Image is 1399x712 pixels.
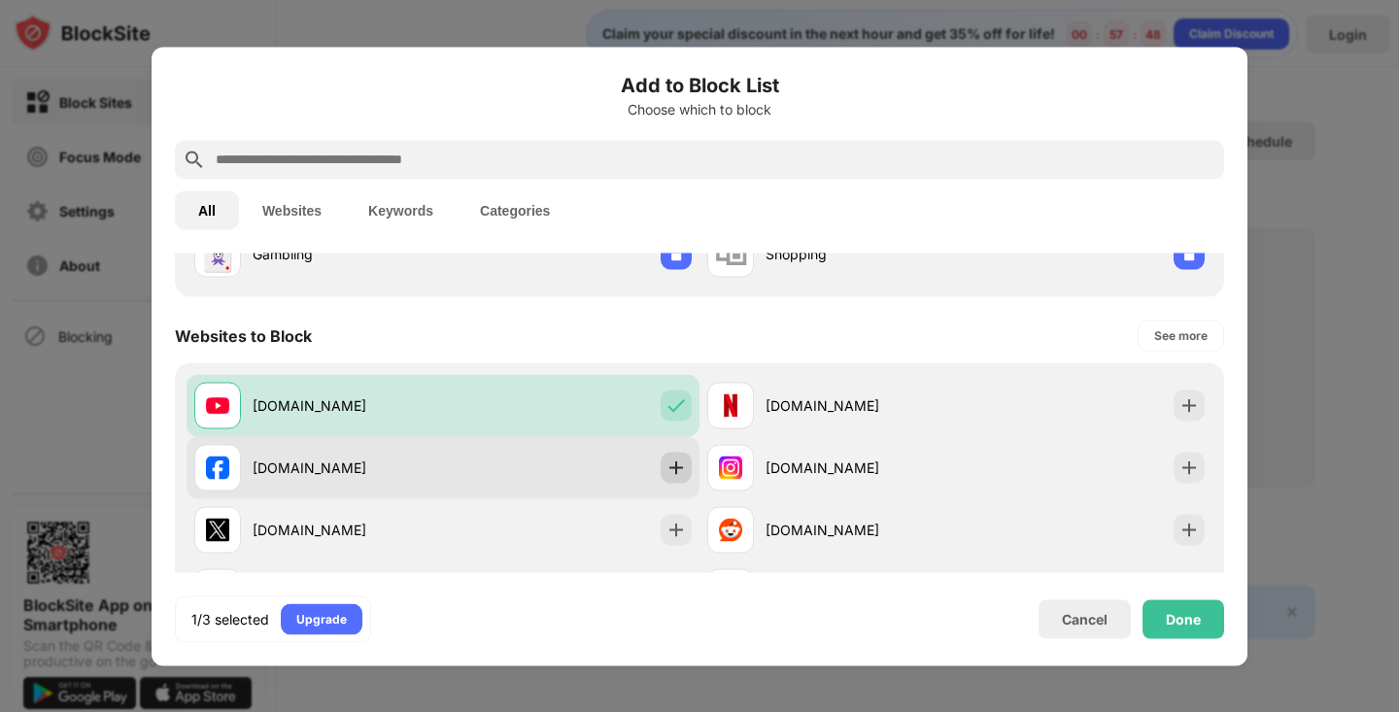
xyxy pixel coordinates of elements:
button: Categories [457,190,573,229]
img: favicons [206,518,229,541]
img: favicons [719,393,742,417]
div: [DOMAIN_NAME] [766,520,956,540]
div: Upgrade [296,609,347,628]
div: [DOMAIN_NAME] [253,395,443,416]
div: See more [1154,325,1208,345]
div: [DOMAIN_NAME] [253,458,443,478]
img: favicons [719,518,742,541]
div: Done [1166,611,1201,627]
button: All [175,190,239,229]
div: 1/3 selected [191,609,269,628]
div: [DOMAIN_NAME] [253,520,443,540]
img: favicons [719,456,742,479]
img: search.svg [183,148,206,171]
div: 🃏 [197,234,238,274]
img: favicons [206,456,229,479]
div: Cancel [1062,611,1108,627]
div: Websites to Block [175,325,312,345]
div: [DOMAIN_NAME] [766,458,956,478]
div: [DOMAIN_NAME] [766,395,956,416]
div: Choose which to block [175,101,1224,117]
button: Keywords [345,190,457,229]
div: 🛍 [714,234,747,274]
h6: Add to Block List [175,70,1224,99]
div: Gambling [253,244,443,264]
img: favicons [206,393,229,417]
div: Shopping [766,244,956,264]
button: Websites [239,190,345,229]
